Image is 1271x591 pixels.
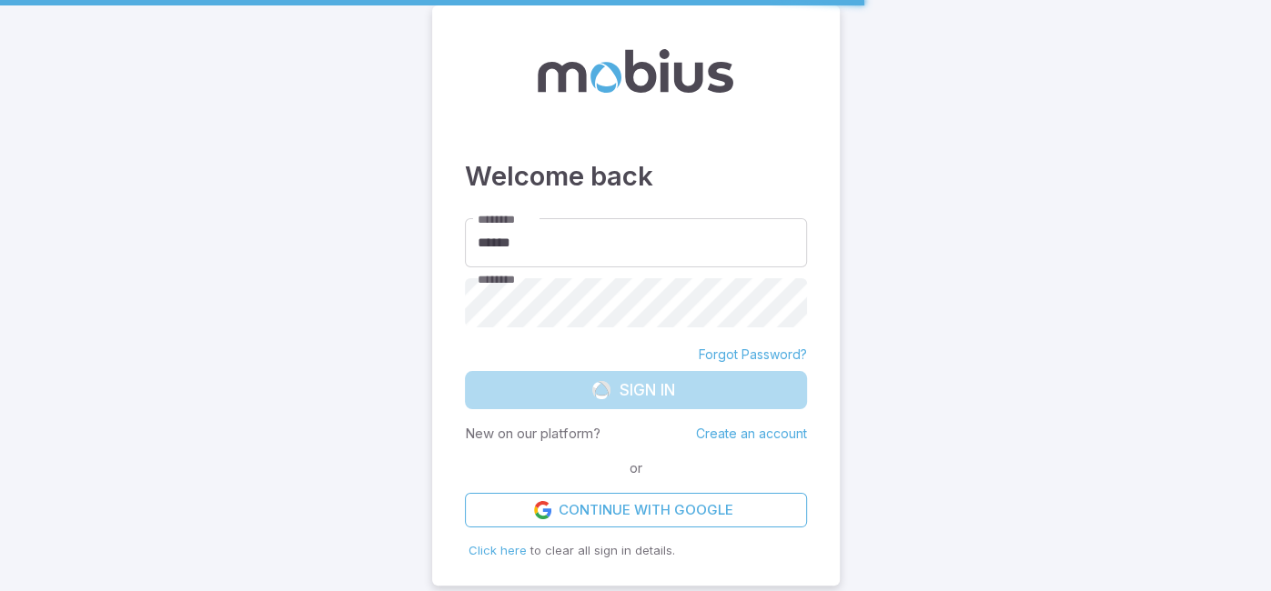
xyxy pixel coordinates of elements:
a: Continue with Google [465,493,807,527]
p: New on our platform? [465,424,600,444]
span: or [625,458,647,478]
h3: Welcome back [465,156,807,196]
p: to clear all sign in details. [469,542,803,560]
span: Click here [469,543,527,557]
a: Forgot Password? [699,346,807,364]
a: Create an account [696,426,807,441]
